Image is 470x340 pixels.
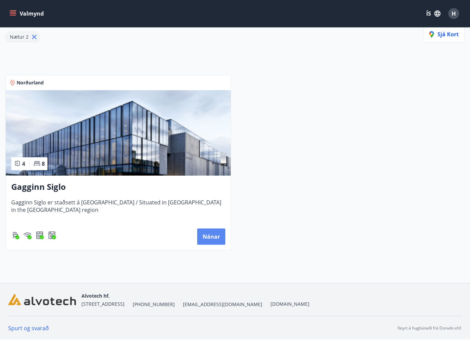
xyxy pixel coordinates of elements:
[11,231,19,239] img: ZXjrS3QKesehq6nQAPjaRuRTI364z8ohTALB4wBr.svg
[36,231,44,239] img: 7hj2GulIrg6h11dFIpsIzg8Ak2vZaScVwTihwv8g.svg
[183,301,262,308] span: [EMAIL_ADDRESS][DOMAIN_NAME]
[36,231,44,239] div: Uppþvottavél
[422,7,444,20] button: ÍS
[42,160,45,167] span: 8
[23,231,32,239] div: Þráðlaust net
[8,7,46,20] button: menu
[452,10,456,17] span: H
[446,5,462,22] button: H
[11,231,19,239] div: Gasgrill
[8,324,49,332] a: Spurt og svarað
[5,32,40,42] div: Nætur 2
[6,90,231,176] img: Paella dish
[81,301,125,307] span: [STREET_ADDRESS]
[133,301,175,308] span: [PHONE_NUMBER]
[17,79,44,86] span: Norðurland
[429,31,459,38] span: Sjá kort
[48,231,56,239] div: Þvottavél
[81,293,110,299] span: Alvotech hf.
[8,294,76,305] img: wIO4iZgKCVTEj5mMIr0Nnd9kRA53sFS5K0D73RsS.png
[10,34,29,40] span: Nætur 2
[48,231,56,239] img: Dl16BY4EX9PAW649lg1C3oBuIaAsR6QVDQBO2cTm.svg
[11,199,225,221] span: Gagginn Siglo er staðsett á [GEOGRAPHIC_DATA] / Situated in [GEOGRAPHIC_DATA] in the [GEOGRAPHIC_...
[11,181,225,193] h3: Gagginn Siglo
[197,228,225,245] button: Nánar
[23,231,32,239] img: HJRyFFsYp6qjeUYhR4dAD8CaCEsnIFYZ05miwXoh.svg
[270,301,309,307] a: [DOMAIN_NAME]
[398,325,462,331] p: Keyrt á hugbúnaði frá Dorado ehf.
[424,26,465,42] button: Sjá kort
[22,160,25,167] span: 4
